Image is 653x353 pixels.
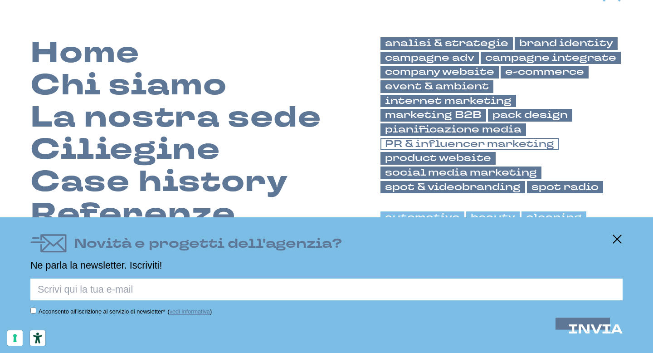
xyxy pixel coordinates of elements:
label: Acconsento all’iscrizione al servizio di newsletter* [39,308,165,315]
span: ( ) [167,308,212,315]
a: Chi siamo [30,69,227,102]
input: Scrivi qui la tua e-mail [30,279,623,300]
p: Ne parla la newsletter. Iscriviti! [30,260,623,271]
a: social media marketing [380,167,541,179]
a: pianificazione media [380,123,526,136]
span: INVIA [568,320,623,338]
a: event & ambient [380,80,493,93]
button: INVIA [568,322,623,337]
a: Case history [30,166,288,198]
a: campagne integrate [481,52,621,64]
a: Home [30,37,139,69]
a: brand identity [515,37,618,50]
button: Le tue preferenze relative al consenso per le tecnologie di tracciamento [7,330,23,346]
a: company website [380,66,499,78]
a: beauty [466,211,520,224]
a: pack design [488,109,572,122]
a: analisi & strategie [380,37,513,50]
a: product website [380,152,496,165]
a: Ciliegine [30,134,220,166]
a: e-commerce [501,66,589,78]
a: spot radio [527,181,603,194]
button: Strumenti di accessibilità [30,330,45,346]
h4: Novità e progetti dell'agenzia? [74,234,342,254]
a: automotive [380,211,464,224]
a: cleaning [521,211,586,224]
a: PR & influencer marketing [380,138,559,151]
a: internet marketing [380,95,516,108]
a: vedi informativa [170,308,210,315]
a: spot & videobranding [380,181,525,194]
a: La nostra sede [30,102,322,134]
a: marketing B2B [380,109,486,122]
a: Referenze [30,198,236,230]
a: campagne adv [380,52,479,64]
